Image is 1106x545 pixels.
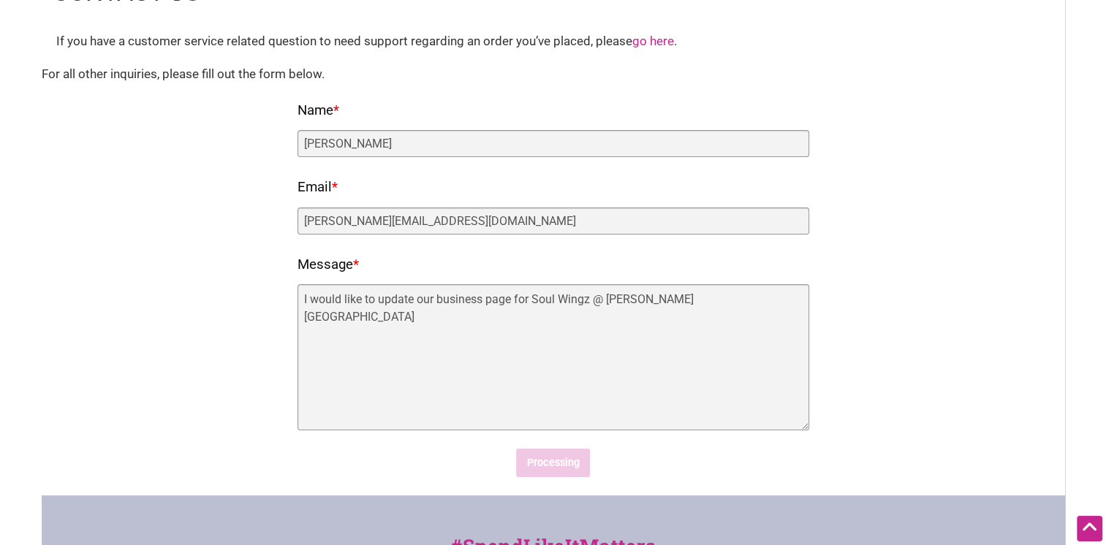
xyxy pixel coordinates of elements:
[298,99,339,123] label: Name
[298,253,359,278] label: Message
[298,175,338,200] label: Email
[516,449,590,477] input: Processing
[1077,516,1102,541] div: Scroll Back to Top
[632,34,674,48] a: go here
[42,65,1065,84] div: For all other inquiries, please fill out the form below.
[56,32,1050,51] div: If you have a customer service related question to need support regarding an order you’ve placed,...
